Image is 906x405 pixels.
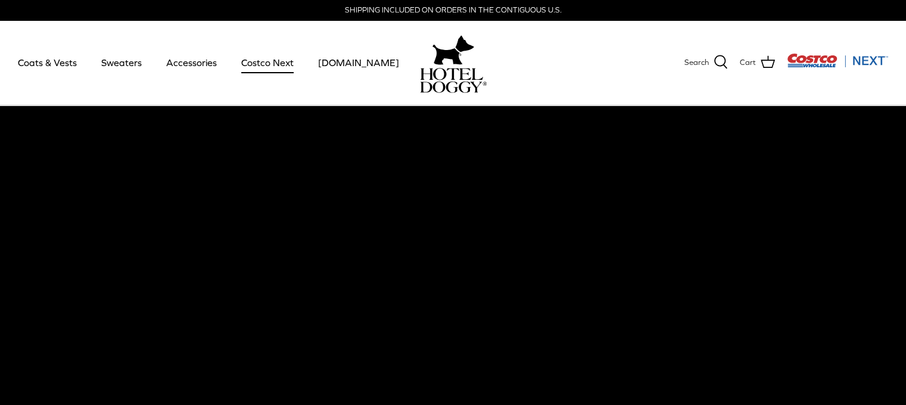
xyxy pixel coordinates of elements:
[155,42,228,83] a: Accessories
[91,42,152,83] a: Sweaters
[787,53,888,68] img: Costco Next
[684,55,728,70] a: Search
[420,68,487,93] img: hoteldoggycom
[432,32,474,68] img: hoteldoggy.com
[684,57,709,69] span: Search
[231,42,304,83] a: Costco Next
[740,57,756,69] span: Cart
[787,61,888,70] a: Visit Costco Next
[307,42,410,83] a: [DOMAIN_NAME]
[420,32,487,93] a: hoteldoggy.com hoteldoggycom
[740,55,775,70] a: Cart
[7,42,88,83] a: Coats & Vests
